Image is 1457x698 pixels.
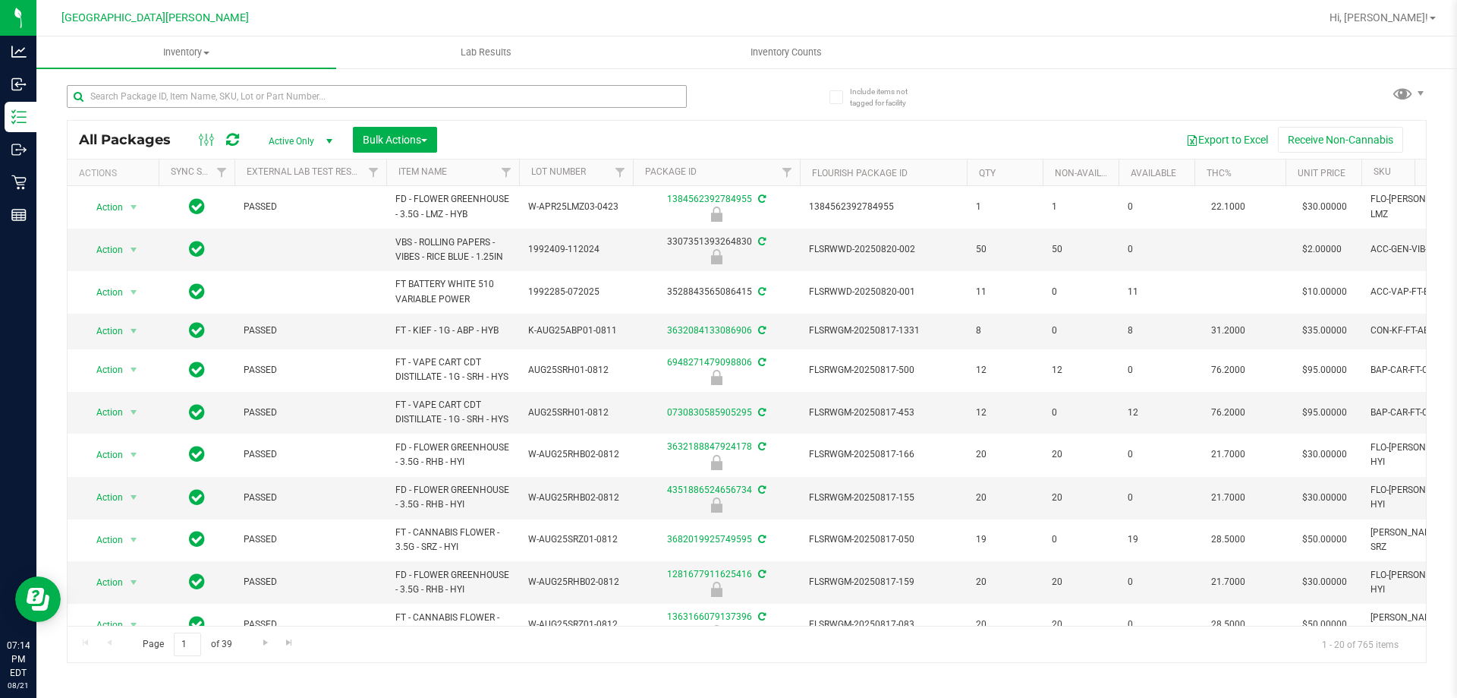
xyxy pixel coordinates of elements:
span: $30.00000 [1295,571,1355,593]
span: FLSRWGM-20250817-1331 [809,324,958,338]
span: FLSRWWD-20250820-001 [809,285,958,299]
a: Sync Status [171,166,229,177]
span: select [124,239,143,261]
a: Filter [494,159,519,185]
span: 12 [976,363,1034,377]
span: Action [83,321,124,342]
span: PASSED [244,575,377,589]
a: Go to the next page [254,633,276,653]
span: Sync from Compliance System [756,194,766,204]
span: FD - FLOWER GREENHOUSE - 3.5G - RHB - HYI [395,568,510,597]
span: In Sync [189,238,205,260]
a: Package ID [645,166,697,177]
span: 12 [976,406,1034,420]
span: PASSED [244,363,377,377]
span: 76.2000 [1204,359,1253,381]
a: Item Name [398,166,447,177]
span: Action [83,197,124,218]
span: Action [83,529,124,551]
span: In Sync [189,444,205,465]
a: 3632188847924178 [667,441,752,452]
span: PASSED [244,406,377,420]
span: $50.00000 [1295,614,1355,636]
span: [GEOGRAPHIC_DATA][PERSON_NAME] [61,11,249,24]
div: Newly Received [631,497,802,513]
span: In Sync [189,281,205,302]
span: Action [83,239,124,261]
span: PASSED [244,532,377,547]
div: Newly Received [631,370,802,385]
span: select [124,402,143,423]
span: 19 [976,532,1034,547]
span: PASSED [244,447,377,462]
span: 11 [1128,285,1185,299]
span: FT - VAPE CART CDT DISTILLATE - 1G - SRH - HYS [395,398,510,427]
span: $30.00000 [1295,196,1355,218]
span: Sync from Compliance System [756,534,766,545]
span: FT - CANNABIS FLOWER - 3.5G - SRZ - HYI [395,526,510,554]
span: Sync from Compliance System [756,485,766,495]
a: Inventory [36,36,336,68]
span: In Sync [189,571,205,592]
span: 1992285-072025 [528,285,624,299]
a: Filter [209,159,234,185]
span: 0 [1128,363,1185,377]
div: Newly Received [631,625,802,640]
inline-svg: Analytics [11,44,27,59]
span: PASSED [244,324,377,338]
span: AUG25SRH01-0812 [528,406,624,420]
span: $50.00000 [1295,529,1355,551]
p: 07:14 PM EDT [7,639,30,680]
span: 20 [1052,575,1109,589]
span: $95.00000 [1295,402,1355,424]
span: select [124,614,143,636]
span: 1384562392784955 [809,200,958,214]
span: 20 [1052,617,1109,632]
a: Available [1131,168,1176,178]
span: select [124,197,143,218]
a: 3632084133086906 [667,325,752,336]
div: Locked due to Testing Failure [631,207,802,222]
input: Search Package ID, Item Name, SKU, Lot or Part Number... [67,85,687,108]
span: 20 [976,617,1034,632]
span: $35.00000 [1295,320,1355,342]
iframe: Resource center [15,576,61,622]
a: Filter [775,159,800,185]
span: 8 [1128,324,1185,338]
span: select [124,529,143,551]
div: Newly Received [631,249,802,264]
span: Sync from Compliance System [756,569,766,580]
span: Action [83,572,124,593]
a: External Lab Test Result [247,166,366,177]
span: FD - FLOWER GREENHOUSE - 3.5G - RHB - HYI [395,441,510,469]
span: Action [83,402,124,423]
span: Include items not tagged for facility [850,86,926,109]
span: 20 [1052,491,1109,505]
span: Inventory Counts [730,46,842,59]
button: Receive Non-Cannabis [1278,127,1403,153]
span: FT - CANNABIS FLOWER - 3.5G - SRZ - HYI [395,611,510,640]
span: 0 [1128,447,1185,462]
span: 0 [1052,406,1109,420]
span: In Sync [189,320,205,341]
span: PASSED [244,617,377,632]
span: In Sync [189,614,205,635]
span: In Sync [189,529,205,550]
span: select [124,282,143,303]
span: FT - KIEF - 1G - ABP - HYB [395,324,510,338]
div: Newly Received [631,582,802,597]
span: 21.7000 [1204,571,1253,593]
span: FD - FLOWER GREENHOUSE - 3.5G - RHB - HYI [395,483,510,512]
inline-svg: Inbound [11,77,27,92]
span: $10.00000 [1295,281,1355,303]
a: 1281677911625416 [667,569,752,580]
input: 1 [174,633,201,656]
div: 3307351393264830 [631,235,802,264]
span: W-AUG25SRZ01-0812 [528,617,624,632]
span: In Sync [189,487,205,508]
span: 19 [1128,532,1185,547]
span: W-AUG25RHB02-0812 [528,575,624,589]
inline-svg: Outbound [11,142,27,157]
span: 0 [1052,324,1109,338]
span: $30.00000 [1295,487,1355,509]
